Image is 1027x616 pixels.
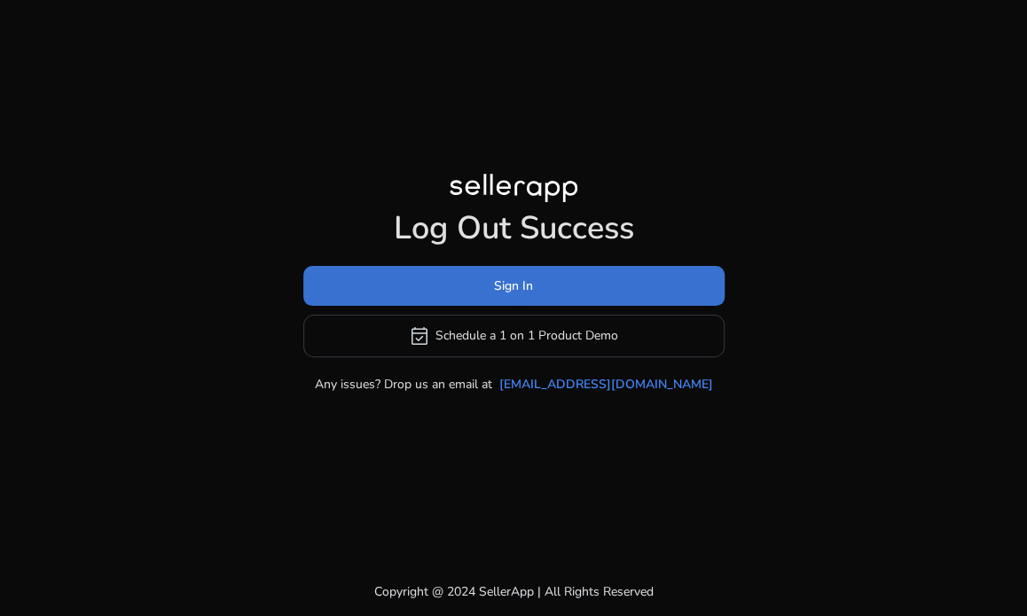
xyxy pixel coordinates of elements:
h1: Log Out Success [303,209,725,247]
span: Sign In [494,277,533,295]
button: event_availableSchedule a 1 on 1 Product Demo [303,315,725,357]
span: event_available [409,325,430,347]
button: Sign In [303,266,725,306]
p: Any issues? Drop us an email at [315,375,492,394]
a: [EMAIL_ADDRESS][DOMAIN_NAME] [499,375,713,394]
